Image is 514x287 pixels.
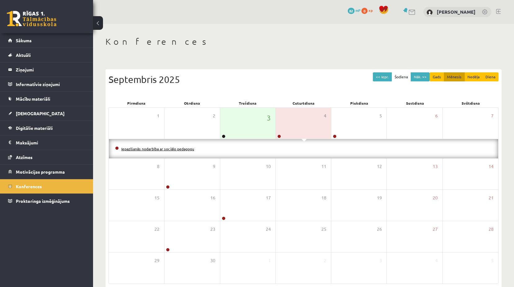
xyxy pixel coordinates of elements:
[8,77,85,91] a: Informatīvie ziņojumi
[154,226,159,233] span: 22
[154,257,159,264] span: 29
[7,11,56,26] a: Rīgas 1. Tālmācības vidusskola
[16,198,70,204] span: Proktoringa izmēģinājums
[324,112,326,119] span: 4
[16,154,33,160] span: Atzīmes
[8,121,85,135] a: Digitālie materiāli
[377,194,382,201] span: 19
[433,226,438,233] span: 27
[266,194,271,201] span: 17
[361,8,368,14] span: 0
[105,36,502,47] h1: Konferences
[220,99,276,107] div: Trešdiena
[430,72,444,81] button: Gads
[321,226,326,233] span: 25
[267,112,271,123] span: 3
[16,135,85,150] legend: Maksājumi
[213,112,215,119] span: 2
[16,125,53,131] span: Digitālie materiāli
[437,9,476,15] a: [PERSON_NAME]
[210,257,215,264] span: 30
[379,257,382,264] span: 3
[213,163,215,170] span: 9
[491,112,494,119] span: 7
[109,99,164,107] div: Pirmdiena
[268,257,271,264] span: 1
[16,38,32,43] span: Sākums
[427,9,433,16] img: Emīlija Hudoleja
[210,194,215,201] span: 16
[16,169,65,175] span: Motivācijas programma
[355,8,360,13] span: mP
[489,194,494,201] span: 21
[8,106,85,121] a: [DEMOGRAPHIC_DATA]
[16,184,42,189] span: Konferences
[324,257,326,264] span: 2
[348,8,360,13] a: 82 mP
[8,165,85,179] a: Motivācijas programma
[331,99,387,107] div: Piekdiena
[444,72,465,81] button: Mēnesis
[373,72,392,81] button: << Iepr.
[8,150,85,164] a: Atzīmes
[109,72,498,86] div: Septembris 2025
[157,112,159,119] span: 1
[411,72,430,81] button: Nāk. >>
[8,33,85,48] a: Sākums
[387,99,443,107] div: Sestdiena
[16,77,85,91] legend: Informatīvie ziņojumi
[8,62,85,77] a: Ziņojumi
[266,163,271,170] span: 10
[348,8,355,14] span: 82
[433,194,438,201] span: 20
[8,135,85,150] a: Maksājumi
[157,163,159,170] span: 8
[433,163,438,170] span: 13
[8,179,85,194] a: Konferences
[361,8,376,13] a: 0 xp
[377,226,382,233] span: 26
[443,99,498,107] div: Svētdiena
[8,194,85,208] a: Proktoringa izmēģinājums
[8,92,85,106] a: Mācību materiāli
[435,112,438,119] span: 6
[16,62,85,77] legend: Ziņojumi
[377,163,382,170] span: 12
[435,257,438,264] span: 4
[379,112,382,119] span: 5
[369,8,373,13] span: xp
[321,194,326,201] span: 18
[154,194,159,201] span: 15
[266,226,271,233] span: 24
[164,99,220,107] div: Otrdiena
[391,72,411,81] button: Šodiena
[210,226,215,233] span: 23
[16,52,31,58] span: Aktuāli
[464,72,483,81] button: Nedēļa
[491,257,494,264] span: 5
[489,163,494,170] span: 14
[321,163,326,170] span: 11
[276,99,332,107] div: Ceturtdiena
[16,96,50,102] span: Mācību materiāli
[482,72,498,81] button: Diena
[8,48,85,62] a: Aktuāli
[16,111,65,116] span: [DEMOGRAPHIC_DATA]
[121,146,194,151] a: Iepazīšanās nodarbība ar sociālo pedagogu
[489,226,494,233] span: 28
